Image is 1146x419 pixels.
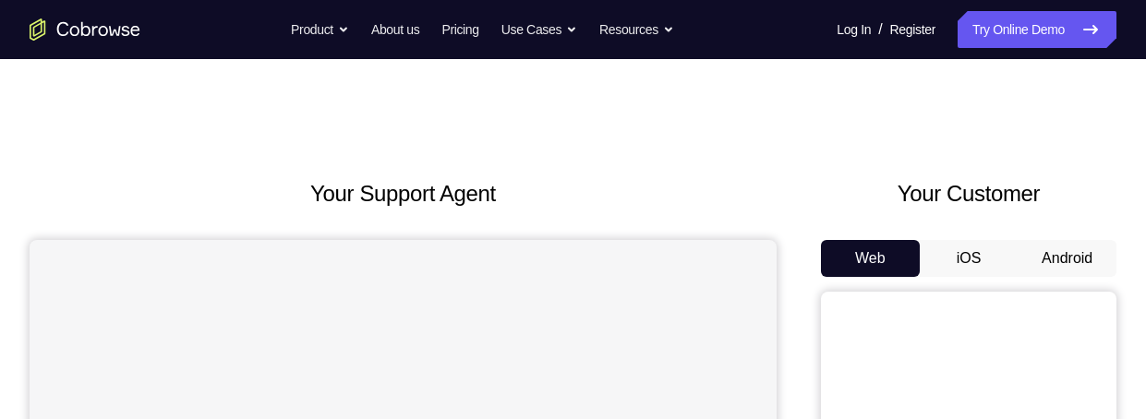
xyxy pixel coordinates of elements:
[441,11,478,48] a: Pricing
[958,11,1116,48] a: Try Online Demo
[837,11,871,48] a: Log In
[878,18,882,41] span: /
[920,240,1019,277] button: iOS
[821,240,920,277] button: Web
[890,11,935,48] a: Register
[501,11,577,48] button: Use Cases
[821,177,1116,210] h2: Your Customer
[1018,240,1116,277] button: Android
[599,11,674,48] button: Resources
[30,18,140,41] a: Go to the home page
[371,11,419,48] a: About us
[291,11,349,48] button: Product
[30,177,777,210] h2: Your Support Agent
